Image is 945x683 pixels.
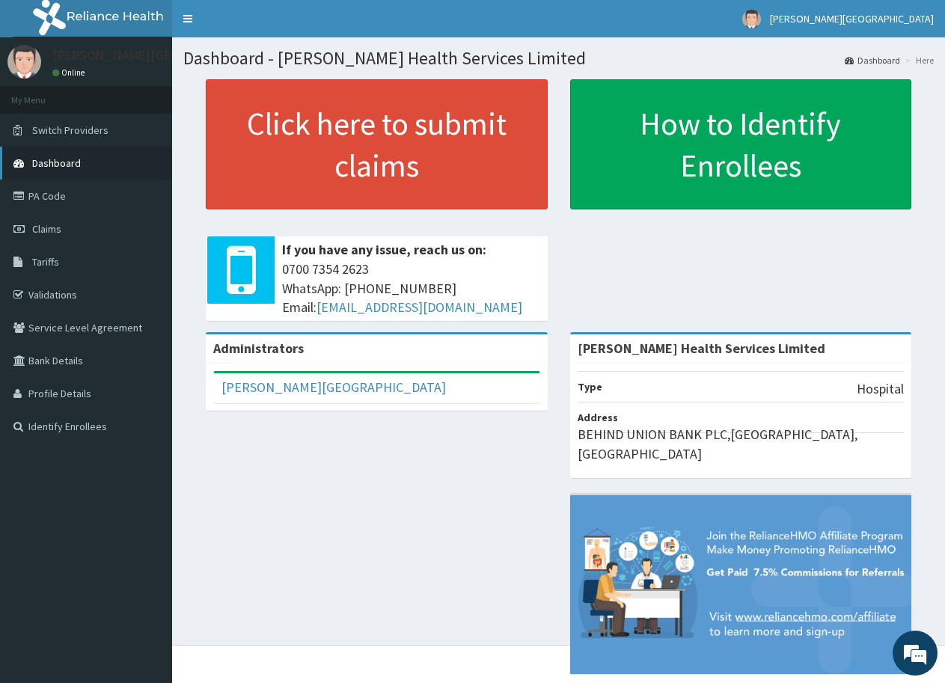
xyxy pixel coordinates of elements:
span: [PERSON_NAME][GEOGRAPHIC_DATA] [770,12,934,25]
p: [PERSON_NAME][GEOGRAPHIC_DATA] [52,49,274,62]
a: Dashboard [845,54,900,67]
span: Claims [32,222,61,236]
b: If you have any issue, reach us on: [282,241,486,258]
b: Address [578,411,618,424]
a: How to Identify Enrollees [570,79,912,209]
img: User Image [7,45,41,79]
li: Here [902,54,934,67]
a: Online [52,67,88,78]
a: [PERSON_NAME][GEOGRAPHIC_DATA] [221,379,446,396]
span: Dashboard [32,156,81,170]
span: 0700 7354 2623 WhatsApp: [PHONE_NUMBER] Email: [282,260,540,317]
b: Type [578,380,602,393]
img: d_794563401_company_1708531726252_794563401 [28,75,61,112]
p: BEHIND UNION BANK PLC,[GEOGRAPHIC_DATA],[GEOGRAPHIC_DATA] [578,425,905,463]
img: provider-team-banner.png [570,495,912,674]
span: Switch Providers [32,123,108,137]
a: [EMAIL_ADDRESS][DOMAIN_NAME] [316,298,522,316]
span: Tariffs [32,255,59,269]
strong: [PERSON_NAME] Health Services Limited [578,340,825,357]
div: Minimize live chat window [245,7,281,43]
div: Chat with us now [78,84,251,103]
img: User Image [742,10,761,28]
p: Hospital [857,379,904,399]
h1: Dashboard - [PERSON_NAME] Health Services Limited [183,49,934,68]
span: We're online! [87,189,207,340]
b: Administrators [213,340,304,357]
a: Click here to submit claims [206,79,548,209]
textarea: Type your message and hit 'Enter' [7,408,285,461]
